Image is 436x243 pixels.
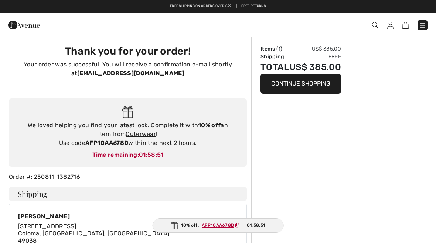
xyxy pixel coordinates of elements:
strong: [EMAIL_ADDRESS][DOMAIN_NAME] [77,70,184,77]
div: Time remaining: [16,150,239,159]
img: Gift.svg [171,222,178,229]
a: 1ère Avenue [8,21,40,28]
a: Free Returns [241,4,266,9]
span: 1 [278,46,280,52]
td: US$ 385.00 [289,45,341,53]
span: 01:58:51 [139,151,163,158]
p: Your order was successful. You will receive a confirmation e-mail shortly at [13,60,242,78]
img: My Info [387,22,394,29]
span: | [236,4,237,9]
a: Outerwear [126,131,156,138]
div: [PERSON_NAME] [18,213,169,220]
ins: AFP10AA678D [202,223,234,228]
h3: Thank you for your order! [13,45,242,57]
div: 10% off: [153,218,284,233]
td: Total [260,60,289,74]
strong: 10% off [198,122,221,129]
strong: AFP10AA678D [85,139,128,146]
div: We loved helping you find your latest look. Complete it with an item from ! Use code within the n... [16,121,239,147]
td: Shipping [260,53,289,60]
img: Menu [419,22,426,29]
img: 1ère Avenue [8,18,40,32]
a: Free shipping on orders over $99 [170,4,232,9]
img: Search [372,22,378,28]
div: Order #: 250811-1382716 [4,173,251,181]
button: Continue Shopping [260,74,341,94]
img: Gift.svg [122,106,134,118]
td: Items ( ) [260,45,289,53]
td: Free [289,53,341,60]
h4: Shipping [9,187,247,201]
span: 01:58:51 [247,222,265,229]
img: Shopping Bag [402,22,409,29]
td: US$ 385.00 [289,60,341,74]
